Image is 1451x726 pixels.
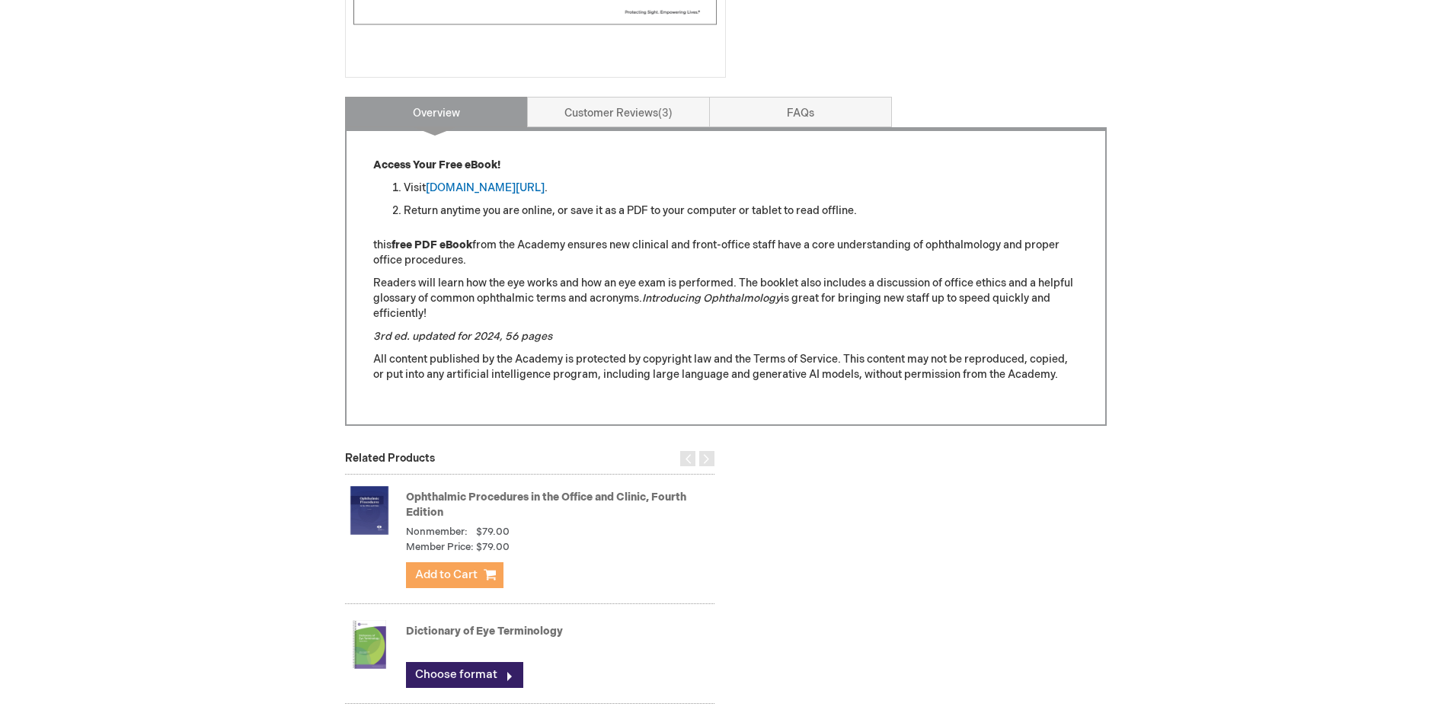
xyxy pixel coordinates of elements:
div: Next [699,451,714,466]
div: All content published by the Academy is protected by copyright law and the Terms of Service. This... [373,158,1079,398]
strong: Access Your Free eBook! [373,158,500,171]
span: 3 [658,107,673,120]
li: Visit . [404,181,1079,196]
button: Add to Cart [406,562,503,588]
a: Customer Reviews3 [527,97,710,127]
div: Previous [680,451,695,466]
span: $79.00 [476,540,510,555]
strong: Member Price: [406,540,474,555]
span: $79.00 [476,526,510,538]
img: Dictionary of Eye Terminology [345,614,394,675]
a: Ophthalmic Procedures in the Office and Clinic, Fourth Edition [406,491,686,519]
img: Ophthalmic Procedures in the Office and Clinic, Fourth Edition [345,480,394,541]
p: Readers will learn how the eye works and how an eye exam is performed. The booklet also includes ... [373,276,1079,321]
a: Overview [345,97,528,127]
a: Dictionary of Eye Terminology [406,625,563,638]
strong: Nonmember: [406,525,468,539]
strong: free PDF eBook [392,238,472,251]
li: Return anytime you are online, or save it as a PDF to your computer or tablet to read offline. [404,203,1079,219]
span: Add to Cart [415,568,478,582]
a: [DOMAIN_NAME][URL] [426,181,545,194]
strong: Related Products [345,452,435,465]
p: this from the Academy ensures new clinical and front-office staff have a core understanding of op... [373,238,1079,268]
em: 3rd ed. updated for 2024, 56 pages [373,330,552,343]
a: Choose format [406,662,523,688]
a: FAQs [709,97,892,127]
em: Introducing Ophthalmology [642,292,781,305]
